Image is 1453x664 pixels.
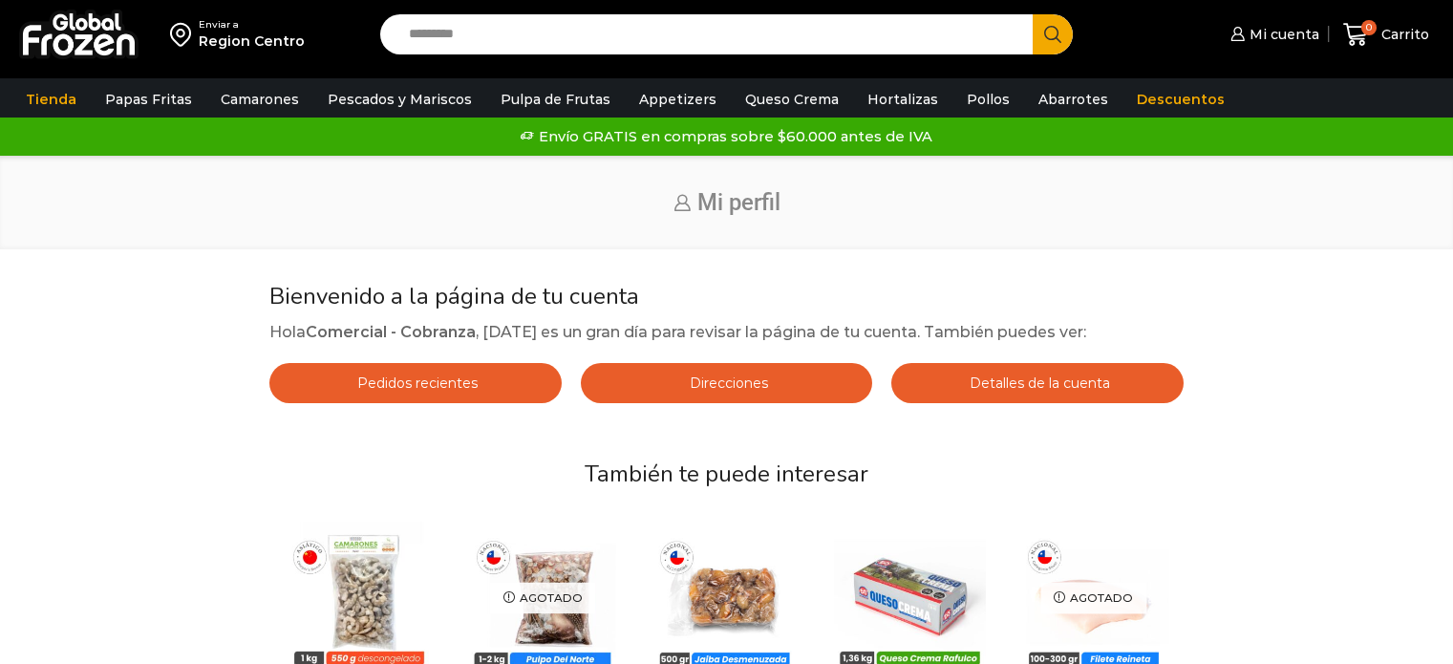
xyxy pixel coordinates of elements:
span: 0 [1361,20,1377,35]
span: Pedidos recientes [353,375,478,392]
a: Pollos [957,81,1019,118]
a: Pulpa de Frutas [491,81,620,118]
p: Agotado [490,582,596,613]
a: Pedidos recientes [269,363,562,403]
span: Mi perfil [697,189,780,216]
a: Hortalizas [858,81,948,118]
a: Papas Fritas [96,81,202,118]
a: Descuentos [1127,81,1234,118]
button: Search button [1033,14,1073,54]
a: Abarrotes [1029,81,1118,118]
p: Agotado [1040,582,1146,613]
a: Queso Crema [736,81,848,118]
span: También te puede interesar [585,459,868,489]
span: Bienvenido a la página de tu cuenta [269,281,639,311]
strong: Comercial - Cobranza [306,323,476,341]
span: Carrito [1377,25,1429,44]
div: Enviar a [199,18,305,32]
span: Direcciones [685,375,768,392]
a: Pescados y Mariscos [318,81,481,118]
p: Hola , [DATE] es un gran día para revisar la página de tu cuenta. También puedes ver: [269,320,1184,345]
span: Detalles de la cuenta [965,375,1110,392]
a: Tienda [16,81,86,118]
div: Region Centro [199,32,305,51]
a: Direcciones [581,363,873,403]
a: 0 Carrito [1338,12,1434,57]
a: Detalles de la cuenta [891,363,1184,403]
a: Appetizers [630,81,726,118]
span: Mi cuenta [1245,25,1319,44]
img: address-field-icon.svg [170,18,199,51]
a: Mi cuenta [1226,15,1319,54]
a: Camarones [211,81,309,118]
